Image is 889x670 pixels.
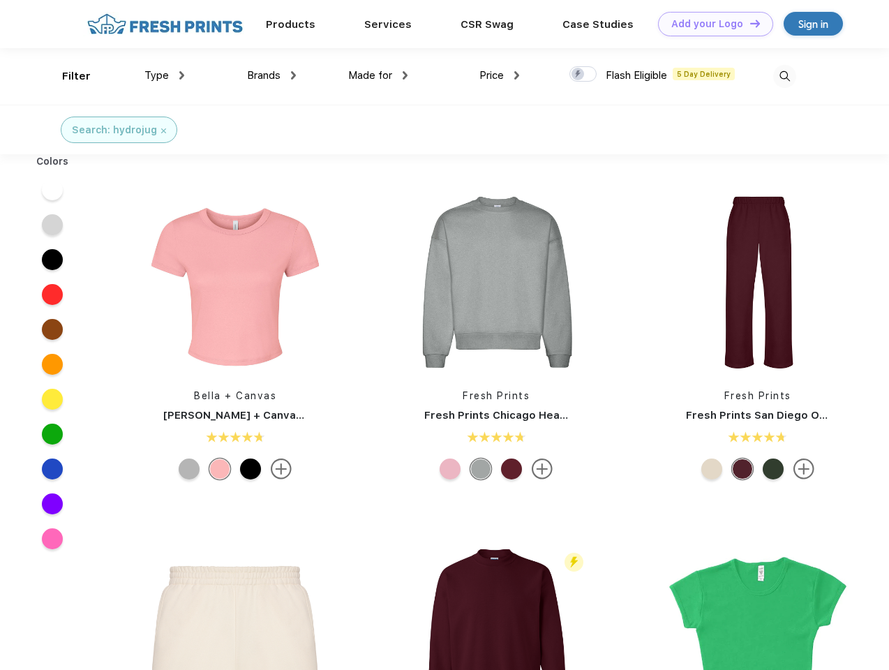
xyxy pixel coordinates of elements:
[665,189,851,375] img: func=resize&h=266
[291,71,296,80] img: dropdown.png
[194,390,276,401] a: Bella + Canvas
[266,18,315,31] a: Products
[163,409,554,422] a: [PERSON_NAME] + Canvas [DEMOGRAPHIC_DATA]' Micro Ribbed Baby Tee
[784,12,843,36] a: Sign in
[83,12,247,36] img: fo%20logo%202.webp
[763,459,784,479] div: Forest Green mto
[463,390,530,401] a: Fresh Prints
[26,154,80,169] div: Colors
[501,459,522,479] div: Crimson Red mto
[348,69,392,82] span: Made for
[470,459,491,479] div: Heathered Grey mto
[271,459,292,479] img: more.svg
[403,189,589,375] img: func=resize&h=266
[440,459,461,479] div: Pink
[179,459,200,479] div: Athletic Heather
[240,459,261,479] div: Solid Blk Blend
[793,459,814,479] img: more.svg
[724,390,791,401] a: Fresh Prints
[671,18,743,30] div: Add your Logo
[798,16,828,32] div: Sign in
[209,459,230,479] div: Solid Pink Blend
[565,553,583,572] img: flash_active_toggle.svg
[479,69,504,82] span: Price
[144,69,169,82] span: Type
[247,69,281,82] span: Brands
[532,459,553,479] img: more.svg
[179,71,184,80] img: dropdown.png
[514,71,519,80] img: dropdown.png
[424,409,665,422] a: Fresh Prints Chicago Heavyweight Crewneck
[701,459,722,479] div: Sand
[142,189,328,375] img: func=resize&h=266
[72,123,157,137] div: Search: hydrojug
[732,459,753,479] div: Burgundy mto
[606,69,667,82] span: Flash Eligible
[750,20,760,27] img: DT
[773,65,796,88] img: desktop_search.svg
[403,71,408,80] img: dropdown.png
[62,68,91,84] div: Filter
[161,128,166,133] img: filter_cancel.svg
[673,68,735,80] span: 5 Day Delivery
